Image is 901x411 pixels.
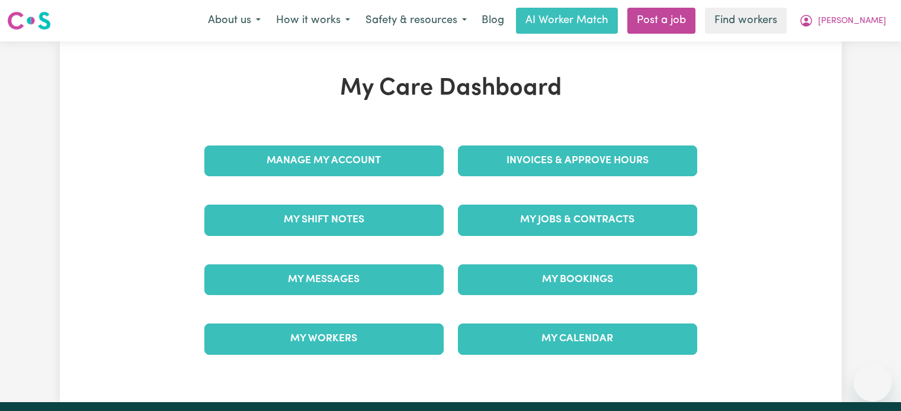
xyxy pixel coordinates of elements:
a: Careseekers logo [7,7,51,34]
img: Careseekers logo [7,10,51,31]
a: My Messages [204,264,444,295]
span: [PERSON_NAME] [818,15,886,28]
a: My Workers [204,323,444,354]
a: My Jobs & Contracts [458,205,697,235]
a: Find workers [705,8,787,34]
a: My Bookings [458,264,697,295]
a: My Calendar [458,323,697,354]
iframe: Button to launch messaging window [854,364,892,402]
a: Invoices & Approve Hours [458,145,697,176]
button: How it works [268,8,358,33]
button: My Account [791,8,894,33]
a: AI Worker Match [516,8,618,34]
a: Post a job [627,8,695,34]
a: My Shift Notes [204,205,444,235]
a: Blog [474,8,511,34]
h1: My Care Dashboard [197,75,704,103]
button: About us [200,8,268,33]
button: Safety & resources [358,8,474,33]
a: Manage My Account [204,145,444,176]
